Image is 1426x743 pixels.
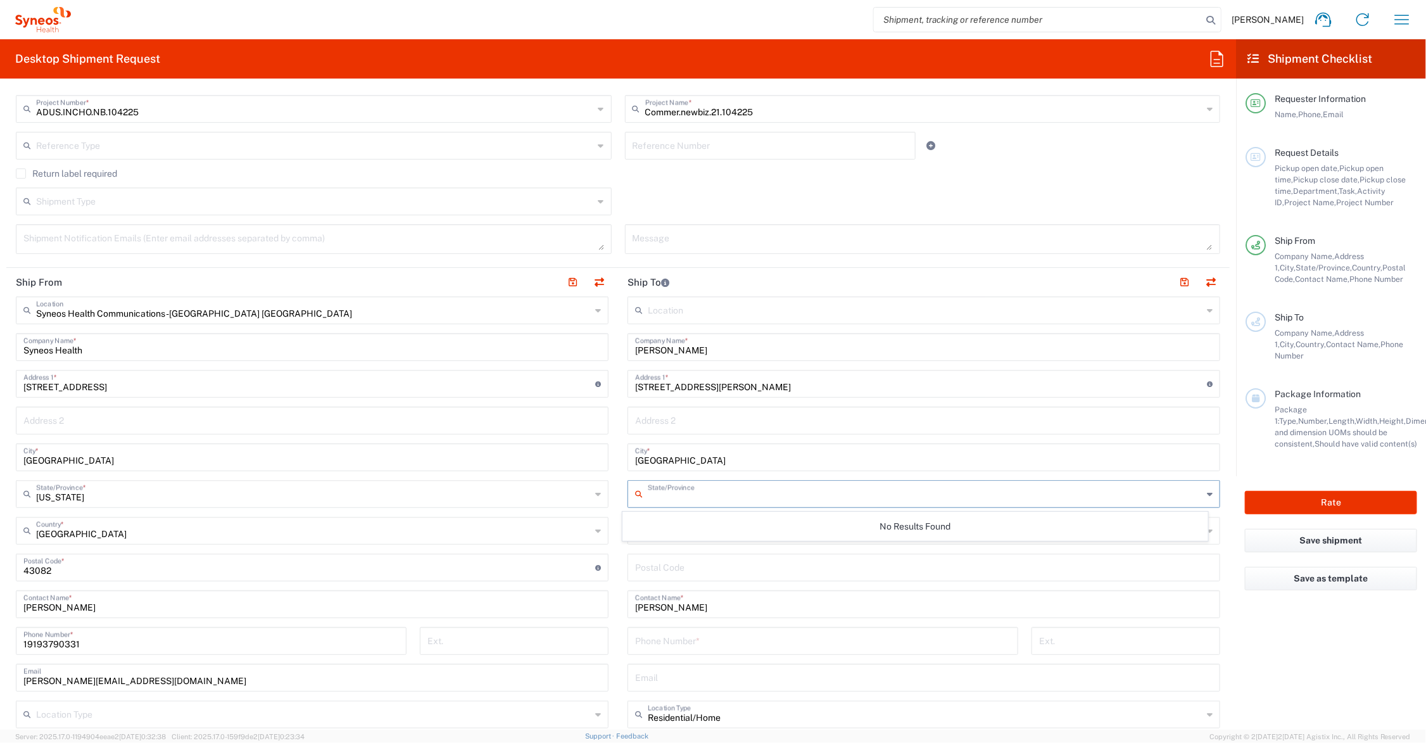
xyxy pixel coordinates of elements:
span: Company Name, [1275,251,1334,261]
span: Server: 2025.17.0-1194904eeae [15,733,166,740]
span: Contact Name, [1326,340,1380,349]
h2: Shipment Checklist [1247,51,1372,67]
span: Department, [1293,186,1339,196]
div: No Results Found [622,512,1208,541]
h2: Desktop Shipment Request [15,51,160,67]
span: Client: 2025.17.0-159f9de [172,733,305,740]
span: Pickup open date, [1275,163,1339,173]
label: Return label required [16,168,117,179]
span: Ship To [1275,312,1304,322]
span: [PERSON_NAME] [1232,14,1304,25]
span: Phone, [1298,110,1323,119]
input: Shipment, tracking or reference number [874,8,1202,32]
span: Country, [1352,263,1382,272]
span: Task, [1339,186,1357,196]
span: Height, [1379,416,1406,426]
span: Project Name, [1284,198,1336,207]
span: State/Province, [1296,263,1352,272]
span: Phone Number [1349,274,1403,284]
button: Save shipment [1245,529,1417,552]
span: 2[DATE]0:32:38 [115,733,166,740]
span: Request Details [1275,148,1339,158]
h2: Ship To [628,276,669,289]
span: Requester Information [1275,94,1366,104]
span: Country, [1296,340,1326,349]
button: Save as template [1245,567,1417,590]
span: Name, [1275,110,1298,119]
span: Number, [1298,416,1328,426]
span: Length, [1328,416,1356,426]
span: Ship From [1275,236,1315,246]
button: Rate [1245,491,1417,514]
span: Should have valid content(s) [1315,439,1417,448]
span: Type, [1279,416,1298,426]
span: City, [1280,263,1296,272]
span: Width, [1356,416,1379,426]
span: Contact Name, [1295,274,1349,284]
span: Copyright © 2[DATE]2[DATE] Agistix Inc., All Rights Reserved [1209,731,1411,742]
a: Support [585,732,617,740]
h2: Ship From [16,276,62,289]
span: Package Information [1275,389,1361,399]
span: Email [1323,110,1344,119]
span: City, [1280,340,1296,349]
span: 2[DATE]0:23:34 [253,733,305,740]
span: Package 1: [1275,405,1307,426]
span: Company Name, [1275,328,1334,338]
span: Pickup close date, [1293,175,1360,184]
a: Feedback [616,732,648,740]
a: Add Reference [923,137,940,155]
span: Project Number [1336,198,1394,207]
